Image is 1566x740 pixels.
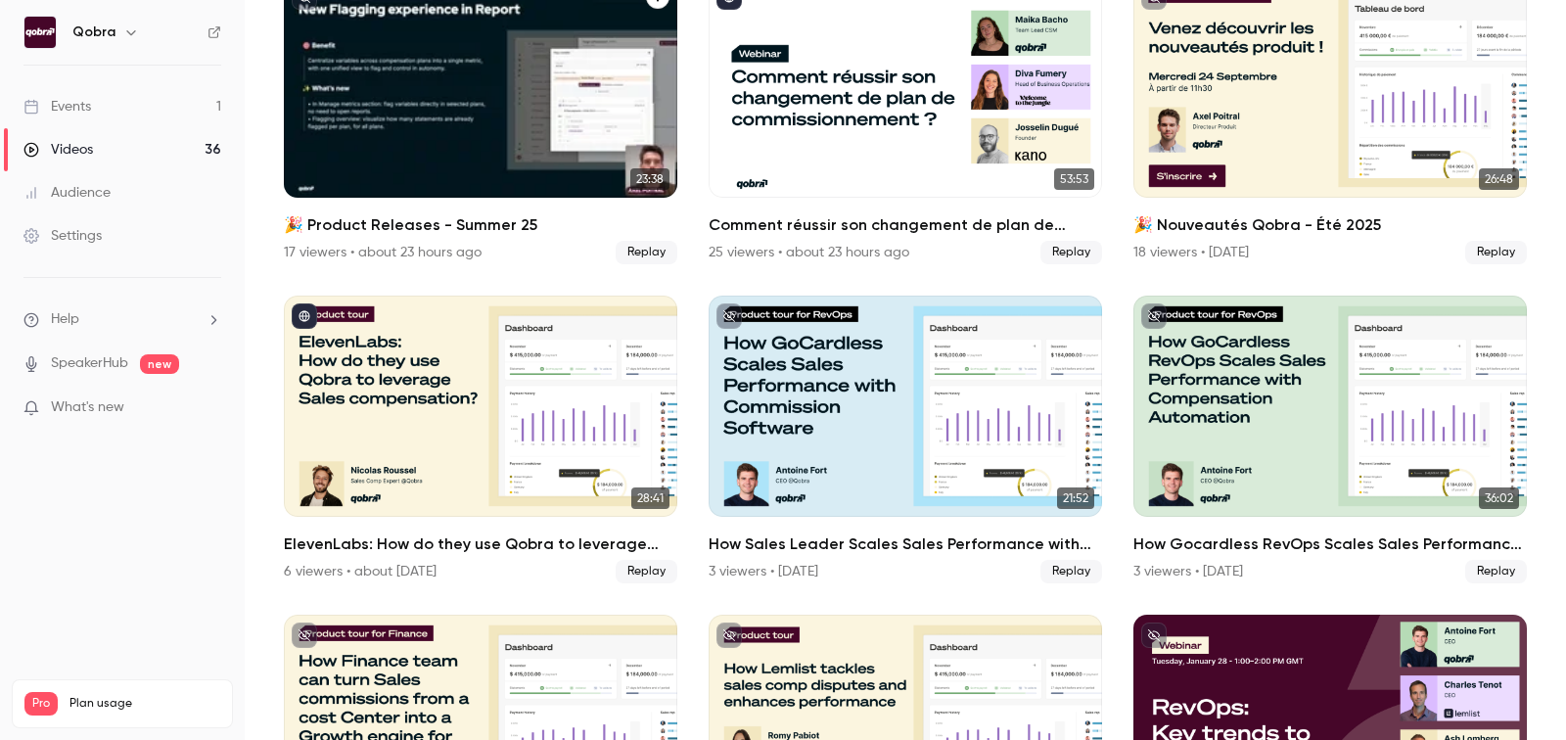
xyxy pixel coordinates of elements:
[23,309,221,330] li: help-dropdown-opener
[1133,562,1243,581] div: 3 viewers • [DATE]
[1141,303,1167,329] button: unpublished
[709,296,1102,583] a: 21:52How Sales Leader Scales Sales Performance with commission software3 viewers • [DATE]Replay
[284,296,677,583] li: ElevenLabs: How do they use Qobra to leverage Sales compensation?
[716,623,742,648] button: unpublished
[1040,241,1102,264] span: Replay
[23,226,102,246] div: Settings
[1133,213,1527,237] h2: 🎉 Nouveautés Qobra - Été 2025
[69,696,220,712] span: Plan usage
[23,97,91,116] div: Events
[51,309,79,330] span: Help
[284,562,437,581] div: 6 viewers • about [DATE]
[51,397,124,418] span: What's new
[1133,296,1527,583] li: How Gocardless RevOps Scales Sales Performance with Compensation Automation
[716,303,742,329] button: unpublished
[1133,296,1527,583] a: 36:02How Gocardless RevOps Scales Sales Performance with Compensation Automation3 viewers • [DATE...
[292,623,317,648] button: unpublished
[284,296,677,583] a: 28:41ElevenLabs: How do they use Qobra to leverage Sales compensation?6 viewers • about [DATE]Replay
[616,241,677,264] span: Replay
[1465,560,1527,583] span: Replay
[1040,560,1102,583] span: Replay
[292,303,317,329] button: published
[24,17,56,48] img: Qobra
[23,140,93,160] div: Videos
[284,213,677,237] h2: 🎉 Product Releases - Summer 25
[709,243,909,262] div: 25 viewers • about 23 hours ago
[1479,168,1519,190] span: 26:48
[1133,532,1527,556] h2: How Gocardless RevOps Scales Sales Performance with Compensation Automation
[709,296,1102,583] li: How Sales Leader Scales Sales Performance with commission software
[1479,487,1519,509] span: 36:02
[1057,487,1094,509] span: 21:52
[1141,623,1167,648] button: unpublished
[23,183,111,203] div: Audience
[630,168,669,190] span: 23:38
[284,243,482,262] div: 17 viewers • about 23 hours ago
[709,532,1102,556] h2: How Sales Leader Scales Sales Performance with commission software
[140,354,179,374] span: new
[1465,241,1527,264] span: Replay
[284,532,677,556] h2: ElevenLabs: How do they use Qobra to leverage Sales compensation?
[1054,168,1094,190] span: 53:53
[616,560,677,583] span: Replay
[51,353,128,374] a: SpeakerHub
[24,692,58,716] span: Pro
[1133,243,1249,262] div: 18 viewers • [DATE]
[709,213,1102,237] h2: Comment réussir son changement de plan de commissionnement ?
[709,562,818,581] div: 3 viewers • [DATE]
[72,23,115,42] h6: Qobra
[631,487,669,509] span: 28:41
